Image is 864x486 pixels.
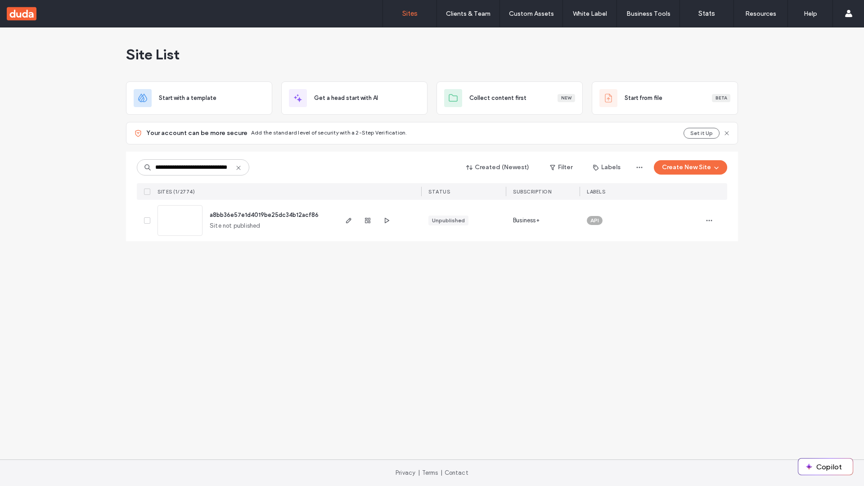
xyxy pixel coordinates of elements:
div: Start with a template [126,81,272,115]
label: Stats [698,9,715,18]
label: Custom Assets [509,10,554,18]
label: Help [804,10,817,18]
span: API [590,216,599,225]
span: | [418,469,420,476]
a: Privacy [396,469,415,476]
a: Terms [422,469,438,476]
span: LABELS [587,189,605,195]
div: Beta [712,94,730,102]
button: Filter [541,160,581,175]
button: Created (Newest) [459,160,537,175]
span: Start from file [625,94,662,103]
a: Contact [445,469,468,476]
div: Get a head start with AI [281,81,427,115]
label: Sites [402,9,418,18]
span: SITES (1/2774) [157,189,195,195]
a: a8bb36e57e1d4019be25dc34b12acf86 [210,211,319,218]
span: Your account can be more secure [146,129,247,138]
label: Clients & Team [446,10,490,18]
label: Business Tools [626,10,670,18]
span: STATUS [428,189,450,195]
span: Get a head start with AI [314,94,378,103]
div: Unpublished [432,216,465,225]
span: Business+ [513,216,540,225]
span: Start with a template [159,94,216,103]
button: Copilot [798,459,853,475]
button: Set it Up [684,128,720,139]
div: Collect content firstNew [436,81,583,115]
span: Site List [126,45,180,63]
button: Labels [585,160,629,175]
span: Collect content first [469,94,526,103]
button: Create New Site [654,160,727,175]
div: New [558,94,575,102]
span: Add the standard level of security with a 2-Step Verification. [251,129,407,136]
label: White Label [573,10,607,18]
div: Start from fileBeta [592,81,738,115]
span: | [441,469,442,476]
span: SUBSCRIPTION [513,189,551,195]
label: Resources [745,10,776,18]
span: Site not published [210,221,261,230]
